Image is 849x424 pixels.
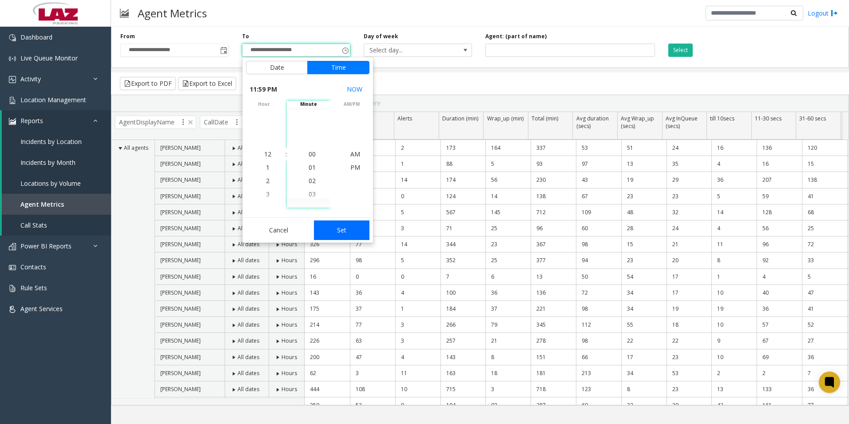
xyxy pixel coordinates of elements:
[802,317,847,333] td: 52
[667,172,712,188] td: 29
[395,317,440,333] td: 3
[667,156,712,172] td: 35
[667,188,712,204] td: 23
[621,115,654,130] span: Avg Wrap_up (secs)
[20,179,81,188] span: Locations by Volume
[802,333,847,349] td: 27
[440,381,486,397] td: 715
[531,156,576,172] td: 93
[802,349,847,365] td: 36
[266,163,270,172] span: 1
[802,140,847,156] td: 120
[282,385,297,393] span: Hours
[668,44,693,57] button: Select
[20,284,47,292] span: Rule Sets
[757,333,802,349] td: 67
[238,289,259,296] span: All dates
[2,194,111,215] a: Agent Metrics
[282,369,297,377] span: Hours
[238,305,259,312] span: All dates
[309,163,316,172] span: 01
[802,285,847,301] td: 47
[242,101,286,108] span: hour
[178,77,236,90] button: Export to Excel
[621,365,667,381] td: 34
[667,349,712,365] td: 23
[238,273,259,280] span: All dates
[238,160,259,168] span: All dates
[350,150,360,158] span: AM
[442,115,478,122] span: Duration (min)
[307,61,369,74] button: Time tab
[532,115,558,122] span: Total (min)
[395,349,440,365] td: 4
[711,269,757,285] td: 1
[9,34,16,41] img: 'icon'
[120,77,176,90] button: Export to PDF
[350,365,395,381] td: 3
[364,32,398,40] label: Day of week
[757,252,802,268] td: 92
[757,349,802,365] td: 69
[831,8,838,18] img: logout
[711,140,757,156] td: 16
[9,264,16,271] img: 'icon'
[531,269,576,285] td: 13
[576,140,621,156] td: 53
[266,190,270,198] span: 3
[621,381,667,397] td: 8
[20,116,43,125] span: Reports
[576,115,609,130] span: Avg duration (secs)
[343,81,366,97] button: Select now
[621,269,667,285] td: 54
[802,220,847,236] td: 25
[282,273,297,280] span: Hours
[576,188,621,204] td: 67
[440,365,486,381] td: 163
[440,301,486,317] td: 184
[711,365,757,381] td: 2
[350,236,395,252] td: 77
[200,116,250,129] span: CallDate
[395,301,440,317] td: 1
[531,172,576,188] td: 230
[576,252,621,268] td: 94
[160,321,201,328] span: [PERSON_NAME]
[802,269,847,285] td: 5
[621,188,667,204] td: 23
[757,172,802,188] td: 207
[282,256,297,264] span: Hours
[160,256,201,264] span: [PERSON_NAME]
[238,321,259,328] span: All dates
[757,140,802,156] td: 136
[120,2,129,24] img: pageIcon
[20,221,47,229] span: Call Stats
[485,301,531,317] td: 37
[531,333,576,349] td: 278
[160,337,201,344] span: [PERSON_NAME]
[711,333,757,349] td: 9
[350,285,395,301] td: 36
[667,333,712,349] td: 22
[314,220,370,240] button: Set
[757,204,802,220] td: 128
[710,115,734,122] span: till 10secs
[20,75,41,83] span: Activity
[802,188,847,204] td: 41
[160,192,201,200] span: [PERSON_NAME]
[309,150,316,158] span: 00
[757,236,802,252] td: 96
[238,208,259,216] span: All dates
[440,349,486,365] td: 143
[350,301,395,317] td: 37
[757,317,802,333] td: 57
[621,220,667,236] td: 28
[799,115,826,122] span: 31-60 secs
[485,317,531,333] td: 79
[395,172,440,188] td: 14
[282,353,297,361] span: Hours
[305,285,350,301] td: 143
[20,263,46,271] span: Contacts
[395,269,440,285] td: 0
[621,156,667,172] td: 13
